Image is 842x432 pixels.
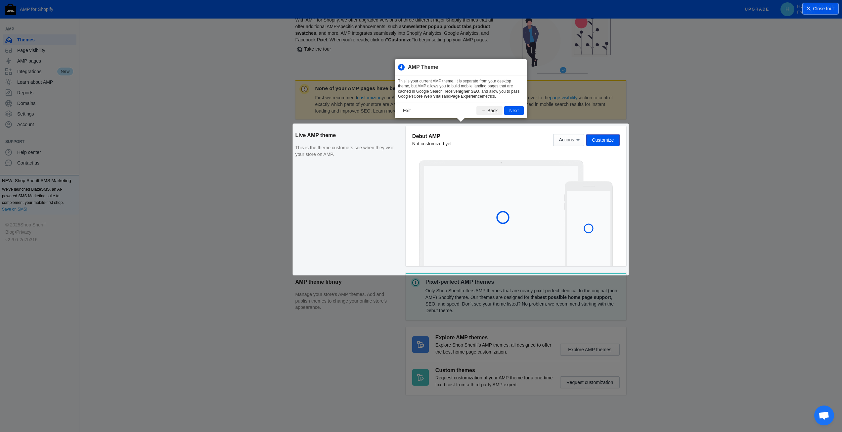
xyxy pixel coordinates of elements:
span: Close tour [813,5,834,12]
h3: AMP Theme [398,63,524,72]
b: higher SEO [458,89,479,94]
img: amp_40x40.png [398,64,405,71]
button: Exit [398,106,416,115]
h2: AMP theme library [295,273,399,291]
b: Core Web Vitals [414,94,444,99]
b: Page Experience [450,94,482,99]
div: This is your current AMP theme. It is separate from your desktop theme, but AMP allows you to bui... [395,75,527,103]
button: Next [504,106,524,115]
div: Open chat [814,406,834,425]
button: ← Back [476,106,503,115]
